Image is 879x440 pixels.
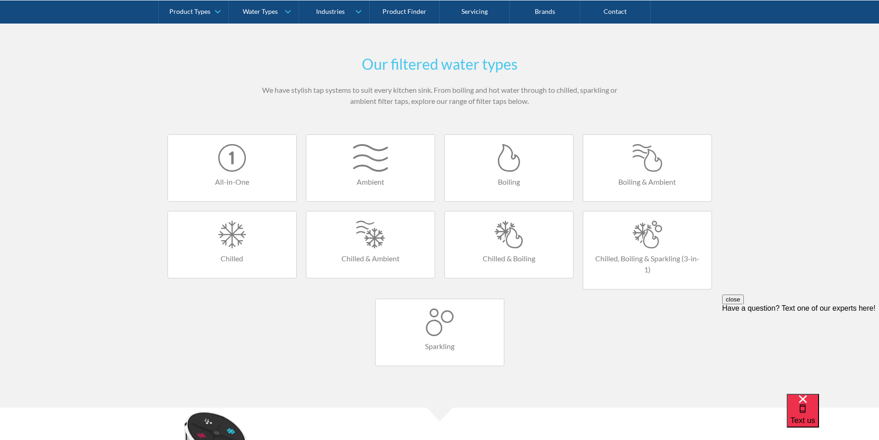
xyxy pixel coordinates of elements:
a: Chilled & Ambient [306,211,435,278]
h4: Chilled & Ambient [316,253,425,264]
h4: All-in-One [177,176,287,187]
a: Boiling [444,134,574,202]
iframe: podium webchat widget bubble [787,394,879,440]
a: All-in-One [167,134,297,202]
h4: Chilled & Boiling [454,253,564,264]
a: Boiling & Ambient [583,134,712,202]
div: Industries [316,7,345,15]
iframe: podium webchat widget prompt [722,295,879,405]
a: Chilled, Boiling & Sparkling (3-in-1) [583,211,712,289]
div: Water Types [243,7,278,15]
h4: Chilled, Boiling & Sparkling (3-in-1) [592,253,702,275]
h4: Boiling & Ambient [592,176,702,187]
div: Product Types [169,7,210,15]
h4: Boiling [454,176,564,187]
a: Chilled [167,211,297,278]
a: Ambient [306,134,435,202]
h2: Our filtered water types [260,53,620,75]
a: Chilled & Boiling [444,211,574,278]
h4: Sparkling [385,341,495,352]
h4: Ambient [316,176,425,187]
p: We have stylish tap systems to suit every kitchen sink. From boiling and hot water through to chi... [260,84,620,107]
h4: Chilled [177,253,287,264]
a: Sparkling [375,299,504,366]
